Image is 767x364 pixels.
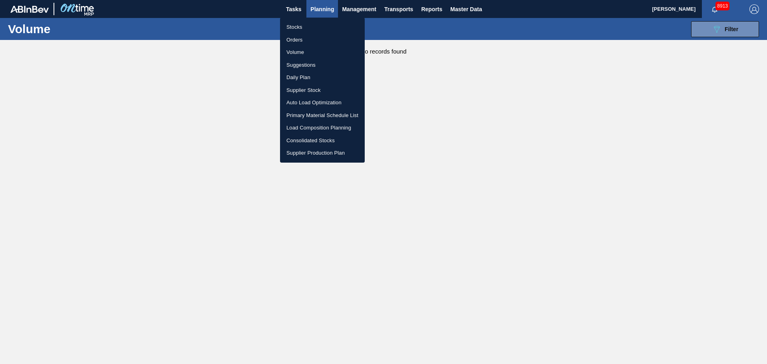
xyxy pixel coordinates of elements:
[280,147,365,159] a: Supplier Production Plan
[280,21,365,34] a: Stocks
[280,96,365,109] a: Auto Load Optimization
[280,34,365,46] a: Orders
[280,121,365,134] a: Load Composition Planning
[280,71,365,84] a: Daily Plan
[280,109,365,122] a: Primary Material Schedule List
[280,46,365,59] a: Volume
[280,59,365,72] a: Suggestions
[280,134,365,147] a: Consolidated Stocks
[280,84,365,97] a: Supplier Stock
